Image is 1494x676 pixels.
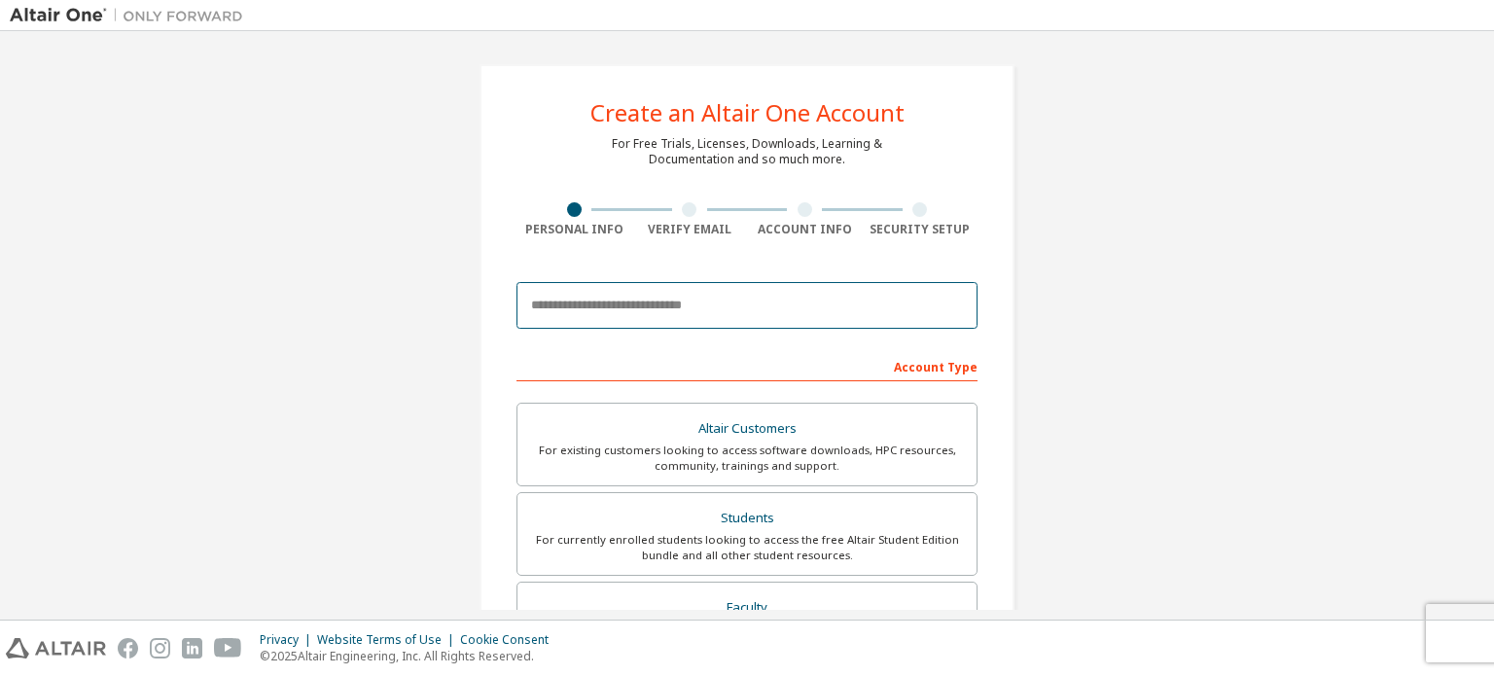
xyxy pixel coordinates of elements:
[529,415,965,443] div: Altair Customers
[590,101,905,125] div: Create an Altair One Account
[516,350,978,381] div: Account Type
[529,505,965,532] div: Students
[6,638,106,658] img: altair_logo.svg
[747,222,863,237] div: Account Info
[632,222,748,237] div: Verify Email
[118,638,138,658] img: facebook.svg
[529,594,965,622] div: Faculty
[612,136,882,167] div: For Free Trials, Licenses, Downloads, Learning & Documentation and so much more.
[516,222,632,237] div: Personal Info
[317,632,460,648] div: Website Terms of Use
[214,638,242,658] img: youtube.svg
[529,443,965,474] div: For existing customers looking to access software downloads, HPC resources, community, trainings ...
[529,532,965,563] div: For currently enrolled students looking to access the free Altair Student Edition bundle and all ...
[260,632,317,648] div: Privacy
[150,638,170,658] img: instagram.svg
[260,648,560,664] p: © 2025 Altair Engineering, Inc. All Rights Reserved.
[863,222,978,237] div: Security Setup
[10,6,253,25] img: Altair One
[460,632,560,648] div: Cookie Consent
[182,638,202,658] img: linkedin.svg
